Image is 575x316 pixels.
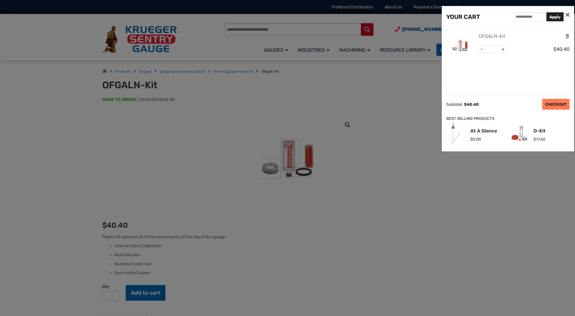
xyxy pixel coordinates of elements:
span: 0.00 [470,137,481,141]
a: Remove this item [565,33,570,39]
span: - [479,45,485,53]
span: + [500,45,506,53]
span: $ [553,46,556,52]
a: At A Glance [470,129,497,133]
img: At A Glance [446,123,466,143]
span: $ [470,137,473,141]
img: D-Kit [509,123,529,143]
img: OFGALN-Kit [446,32,473,59]
span: $ [533,137,536,141]
div: BEST SELLING PRODUCTS [446,116,570,122]
span: $ [464,102,467,107]
span: 40.40 [553,46,570,52]
a: CHECKOUT [542,99,570,110]
div: YOUR CART [446,12,480,22]
span: 17.60 [533,137,545,141]
a: D-Kit [533,129,546,133]
span: 40.40 [464,102,479,107]
button: Apply [546,12,564,21]
a: OFGALN-Kit [479,32,505,40]
div: Subtotal: [446,102,463,107]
